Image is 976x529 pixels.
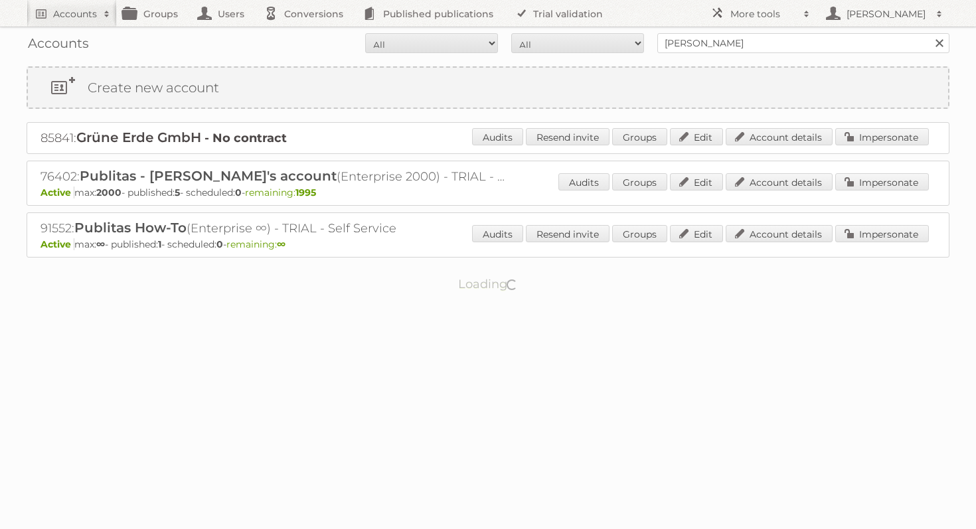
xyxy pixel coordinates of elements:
[558,173,610,190] a: Audits
[526,225,610,242] a: Resend invite
[612,173,667,190] a: Groups
[41,131,287,145] a: 85841:Grüne Erde GmbH - No contract
[612,225,667,242] a: Groups
[730,7,797,21] h2: More tools
[843,7,930,21] h2: [PERSON_NAME]
[76,129,201,145] span: Grüne Erde GmbH
[28,68,948,108] a: Create new account
[726,128,833,145] a: Account details
[53,7,97,21] h2: Accounts
[41,187,935,198] p: max: - published: - scheduled: -
[158,238,161,250] strong: 1
[416,271,560,297] p: Loading
[41,220,505,237] h2: 91552: (Enterprise ∞) - TRIAL - Self Service
[235,187,242,198] strong: 0
[216,238,223,250] strong: 0
[670,225,723,242] a: Edit
[41,187,74,198] span: Active
[670,128,723,145] a: Edit
[175,187,180,198] strong: 5
[835,173,929,190] a: Impersonate
[80,168,337,184] span: Publitas - [PERSON_NAME]'s account
[726,173,833,190] a: Account details
[472,225,523,242] a: Audits
[41,238,935,250] p: max: - published: - scheduled: -
[835,128,929,145] a: Impersonate
[245,187,316,198] span: remaining:
[41,238,74,250] span: Active
[41,168,505,185] h2: 76402: (Enterprise 2000) - TRIAL - Self Service
[526,128,610,145] a: Resend invite
[277,238,285,250] strong: ∞
[96,238,105,250] strong: ∞
[226,238,285,250] span: remaining:
[612,128,667,145] a: Groups
[726,225,833,242] a: Account details
[96,187,122,198] strong: 2000
[204,131,287,145] strong: - No contract
[472,128,523,145] a: Audits
[835,225,929,242] a: Impersonate
[74,220,187,236] span: Publitas How-To
[295,187,316,198] strong: 1995
[670,173,723,190] a: Edit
